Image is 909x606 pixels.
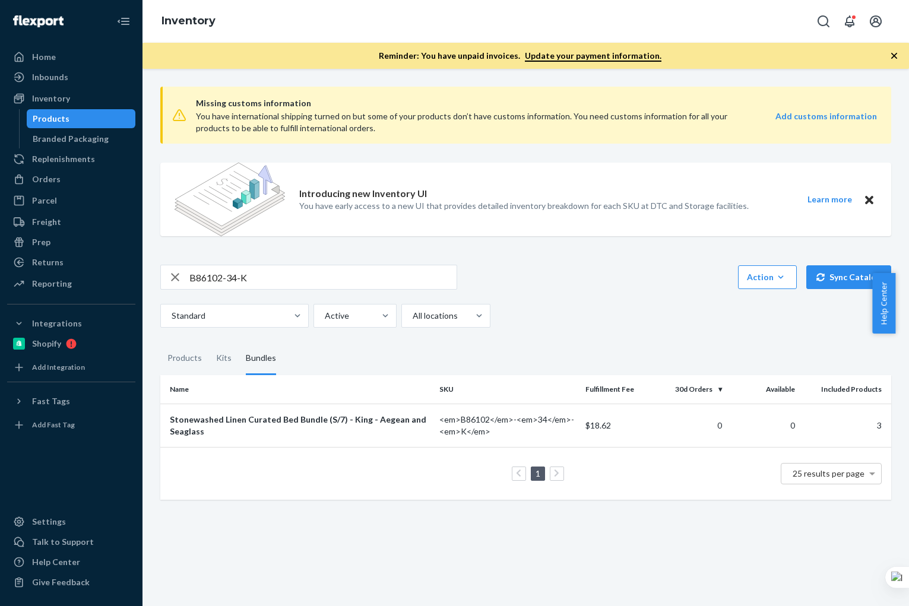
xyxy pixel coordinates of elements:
div: Give Feedback [32,576,90,588]
div: Prep [32,236,50,248]
p: You have early access to a new UI that provides detailed inventory breakdown for each SKU at DTC ... [299,200,749,212]
a: Talk to Support [7,532,135,551]
div: Replenishments [32,153,95,165]
td: <em>B86102</em>-<em>34</em>-<em>K</em> [435,404,581,447]
div: Action [747,271,788,283]
div: Fast Tags [32,395,70,407]
th: Available [727,375,800,404]
div: Branded Packaging [33,133,109,145]
div: Home [32,51,56,63]
a: Page 1 is your current page [533,468,543,478]
input: Active [324,310,325,322]
div: Freight [32,216,61,228]
div: Add Fast Tag [32,420,75,430]
button: Close Navigation [112,9,135,33]
img: Flexport logo [13,15,64,27]
div: Bundles [246,342,276,375]
a: Branded Packaging [27,129,136,148]
td: $18.62 [581,404,654,447]
div: Inbounds [32,71,68,83]
div: Add Integration [32,362,85,372]
div: Orders [32,173,61,185]
a: Returns [7,253,135,272]
a: Orders [7,170,135,189]
button: Close [862,192,877,207]
a: Parcel [7,191,135,210]
strong: Add customs information [775,111,877,121]
div: Stonewashed Linen Curated Bed Bundle (S/7) - King - Aegean and Seaglass [170,414,430,437]
button: Fast Tags [7,392,135,411]
button: Help Center [872,273,895,334]
td: 0 [727,404,800,447]
div: Products [33,113,69,125]
button: Give Feedback [7,573,135,592]
div: Talk to Support [32,536,94,548]
span: Missing customs information [196,96,877,110]
a: Inventory [7,89,135,108]
a: Reporting [7,274,135,293]
div: Products [167,342,202,375]
input: Search inventory by name or sku [189,265,457,289]
a: Add Fast Tag [7,415,135,434]
button: Open account menu [864,9,888,33]
td: 0 [654,404,727,447]
button: Action [738,265,797,289]
div: Parcel [32,195,57,207]
a: Products [27,109,136,128]
a: Freight [7,212,135,231]
div: Shopify [32,338,61,350]
div: Returns [32,256,64,268]
a: Inventory [161,14,216,27]
p: Reminder: You have unpaid invoices. [379,50,661,62]
th: Included Products [800,375,891,404]
ol: breadcrumbs [152,4,225,39]
a: Home [7,47,135,66]
a: Add customs information [775,110,877,134]
div: Settings [32,516,66,528]
span: 25 results per page [793,468,864,478]
div: Inventory [32,93,70,104]
div: Kits [216,342,232,375]
div: Reporting [32,278,72,290]
div: Integrations [32,318,82,329]
div: You have international shipping turned on but some of your products don’t have customs informatio... [196,110,741,134]
button: Open notifications [838,9,862,33]
th: SKU [435,375,581,404]
button: Sync Catalog [806,265,891,289]
a: Inbounds [7,68,135,87]
th: 30d Orders [654,375,727,404]
a: Shopify [7,334,135,353]
button: Integrations [7,314,135,333]
input: Standard [170,310,172,322]
a: Replenishments [7,150,135,169]
input: All locations [411,310,413,322]
td: 3 [800,404,891,447]
a: Prep [7,233,135,252]
button: Learn more [800,192,859,207]
a: Settings [7,512,135,531]
button: Open Search Box [812,9,835,33]
a: Help Center [7,553,135,572]
div: Help Center [32,556,80,568]
th: Name [160,375,435,404]
th: Fulfillment Fee [581,375,654,404]
a: Update your payment information. [525,50,661,62]
a: Add Integration [7,358,135,377]
p: Introducing new Inventory UI [299,187,427,201]
img: new-reports-banner-icon.82668bd98b6a51aee86340f2a7b77ae3.png [175,163,285,236]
